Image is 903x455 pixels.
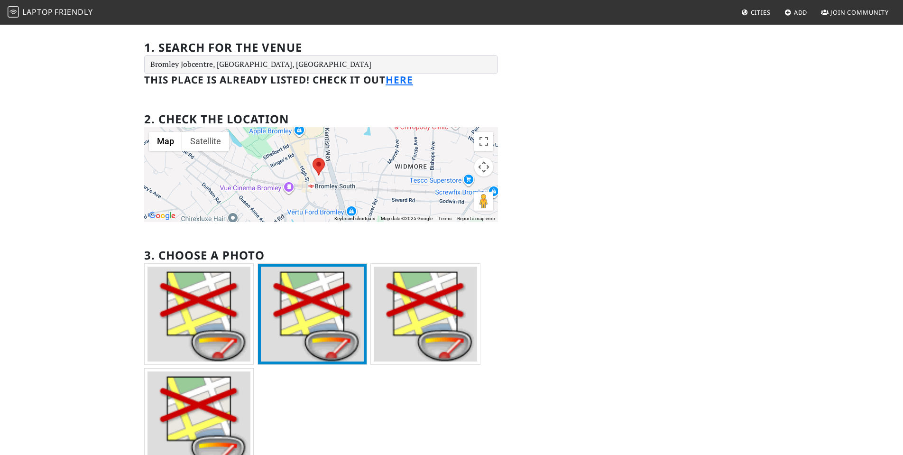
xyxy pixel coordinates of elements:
button: Map camera controls [474,158,493,176]
a: Terms (opens in new tab) [438,216,451,221]
button: Drag Pegman onto the map to open Street View [474,192,493,211]
button: Keyboard shortcuts [334,215,375,222]
button: Show street map [149,132,182,151]
h2: 2. Check the location [144,112,289,126]
h2: 1. Search for the venue [144,41,302,55]
a: LaptopFriendly LaptopFriendly [8,4,93,21]
span: Join Community [830,8,889,17]
a: Add [781,4,811,21]
button: Show satellite imagery [182,132,229,151]
a: here [386,73,413,86]
span: Friendly [55,7,92,17]
img: PhotoService.GetPhoto [374,267,477,362]
input: Enter a location [144,55,498,74]
a: Report a map error [457,216,495,221]
img: PhotoService.GetPhoto [261,267,364,362]
a: Cities [737,4,774,21]
h2: 3. Choose a photo [144,249,265,262]
span: Laptop [22,7,53,17]
span: Add [794,8,808,17]
button: Toggle fullscreen view [474,132,493,151]
a: Open this area in Google Maps (opens a new window) [147,210,178,222]
a: Join Community [817,4,893,21]
img: PhotoService.GetPhoto [147,267,250,362]
span: Cities [751,8,771,17]
img: LaptopFriendly [8,6,19,18]
img: Google [147,210,178,222]
span: Map data ©2025 Google [381,216,433,221]
h3: This place is already listed! Check it out [144,74,498,86]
